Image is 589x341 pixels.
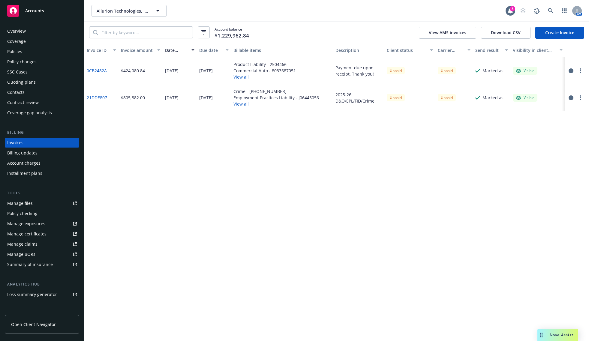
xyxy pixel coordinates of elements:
[11,321,56,328] span: Open Client Navigator
[163,43,197,57] button: Date issued
[5,229,79,239] a: Manage certificates
[233,47,331,53] div: Billable items
[531,5,543,17] a: Report a Bug
[7,26,26,36] div: Overview
[7,158,41,168] div: Account charges
[233,101,319,107] button: View all
[5,209,79,218] a: Policy checking
[545,5,557,17] a: Search
[482,94,508,101] div: Marked as sent
[7,47,22,56] div: Policies
[87,94,107,101] a: 21DDE807
[92,5,167,17] button: Allurion Technologies, Inc.
[165,94,179,101] div: [DATE]
[98,27,193,38] input: Filter by keyword...
[438,94,456,101] div: Unpaid
[5,190,79,196] div: Tools
[333,43,384,57] button: Description
[7,67,28,77] div: SSC Cases
[7,138,23,148] div: Invoices
[419,27,476,39] button: View AMS invoices
[5,148,79,158] a: Billing updates
[119,43,163,57] button: Invoice amount
[197,43,231,57] button: Due date
[7,108,52,118] div: Coverage gap analysis
[215,32,249,40] span: $1,229,962.84
[121,94,145,101] div: $805,882.00
[5,290,79,299] a: Loss summary generator
[233,88,319,94] div: Crime - [PHONE_NUMBER]
[510,43,565,57] button: Visibility in client dash
[233,94,319,101] div: Employment Practices Liability - J06445056
[5,77,79,87] a: Quoting plans
[199,94,213,101] div: [DATE]
[5,130,79,136] div: Billing
[199,67,213,74] div: [DATE]
[513,47,556,53] div: Visibility in client dash
[516,68,534,73] div: Visible
[7,219,45,229] div: Manage exposures
[5,199,79,208] a: Manage files
[5,219,79,229] a: Manage exposures
[5,108,79,118] a: Coverage gap analysis
[233,67,296,74] div: Commercial Auto - 8033687051
[387,67,405,74] div: Unpaid
[7,88,25,97] div: Contacts
[473,43,510,57] button: Send result
[558,5,570,17] a: Switch app
[335,47,382,53] div: Description
[165,47,188,53] div: Date issued
[387,94,405,101] div: Unpaid
[25,8,44,13] span: Accounts
[5,260,79,269] a: Summary of insurance
[438,67,456,74] div: Unpaid
[84,43,119,57] button: Invoice ID
[7,290,57,299] div: Loss summary generator
[7,199,33,208] div: Manage files
[5,250,79,259] a: Manage BORs
[7,250,35,259] div: Manage BORs
[7,209,38,218] div: Policy checking
[87,67,107,74] a: 0CB2482A
[438,47,464,53] div: Carrier status
[5,2,79,19] a: Accounts
[387,47,426,53] div: Client status
[550,332,573,337] span: Nova Assist
[510,6,515,11] div: 8
[5,138,79,148] a: Invoices
[199,47,222,53] div: Due date
[435,43,473,57] button: Carrier status
[7,57,37,67] div: Policy changes
[517,5,529,17] a: Start snowing
[121,67,145,74] div: $424,080.84
[5,88,79,97] a: Contacts
[537,329,545,341] div: Drag to move
[482,67,508,74] div: Marked as sent
[535,27,584,39] a: Create Invoice
[215,27,249,38] span: Account balance
[7,229,47,239] div: Manage certificates
[537,329,578,341] button: Nova Assist
[5,47,79,56] a: Policies
[5,67,79,77] a: SSC Cases
[335,91,382,104] div: 2025-26 D&O/EPL/FID/Crime
[7,260,53,269] div: Summary of insurance
[5,37,79,46] a: Coverage
[87,47,110,53] div: Invoice ID
[7,77,36,87] div: Quoting plans
[335,64,382,77] div: Payment due upon receipt. Thank you!
[516,95,534,100] div: Visible
[481,27,530,39] button: Download CSV
[121,47,154,53] div: Invoice amount
[7,37,26,46] div: Coverage
[5,239,79,249] a: Manage claims
[475,47,501,53] div: Send result
[233,74,296,80] button: View all
[5,26,79,36] a: Overview
[231,43,333,57] button: Billable items
[5,57,79,67] a: Policy changes
[5,158,79,168] a: Account charges
[5,281,79,287] div: Analytics hub
[384,43,435,57] button: Client status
